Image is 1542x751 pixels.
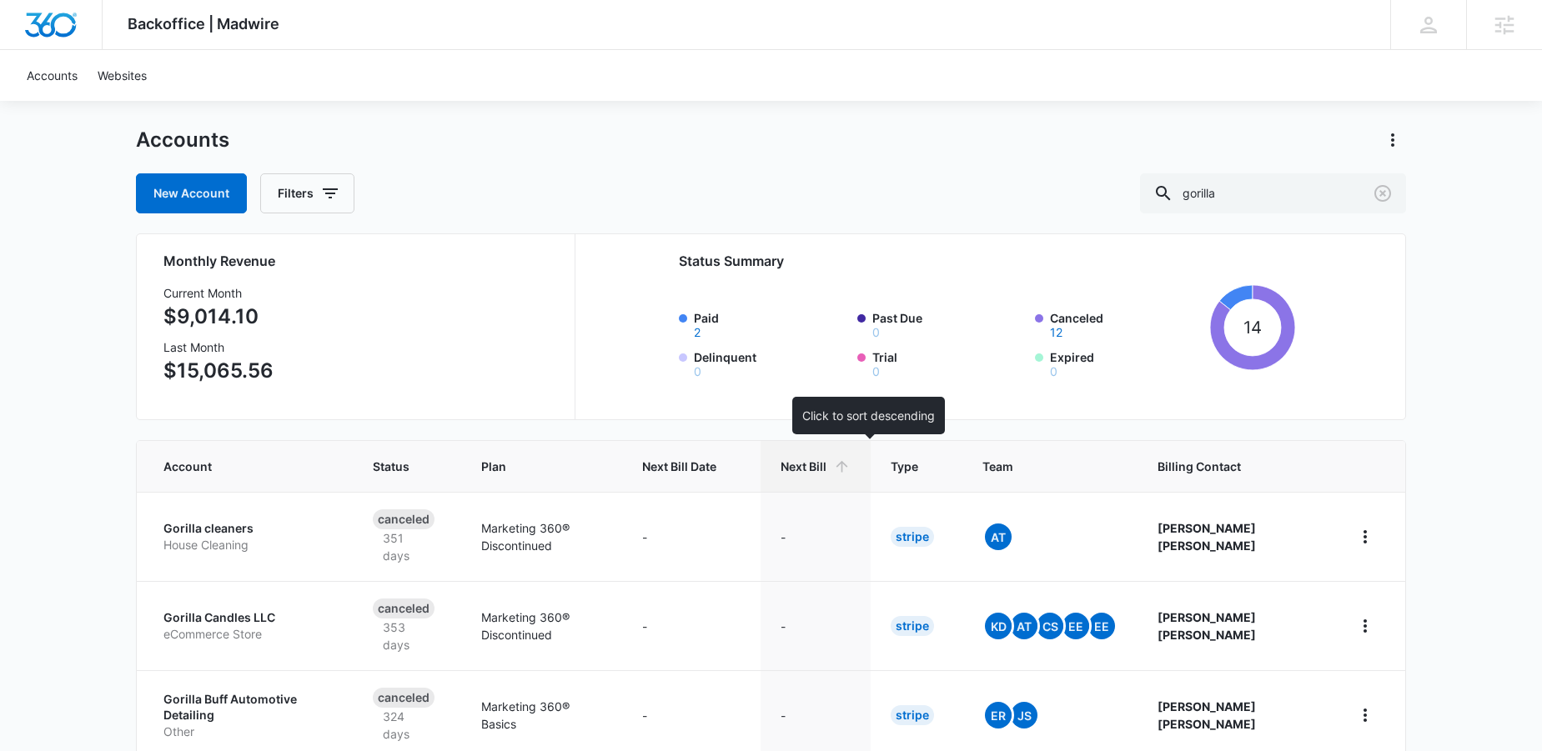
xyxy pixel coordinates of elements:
[373,458,416,475] span: Status
[985,613,1012,639] span: kD
[163,356,274,386] p: $15,065.56
[1352,523,1379,550] button: home
[622,581,761,670] td: -
[481,698,603,733] p: Marketing 360® Basics
[88,50,157,101] a: Websites
[642,458,716,475] span: Next Bill Date
[1037,613,1063,639] span: CS
[163,609,333,642] a: Gorilla Candles LLCeCommerce Store
[373,688,434,708] div: Canceled
[1050,309,1203,338] label: Canceled
[136,128,229,153] h1: Accounts
[373,708,440,743] p: 324 days
[1062,613,1089,639] span: EE
[260,173,354,213] button: Filters
[163,691,333,740] a: Gorilla Buff Automotive DetailingOther
[163,626,333,643] p: eCommerce Store
[163,609,333,626] p: Gorilla Candles LLC
[1243,317,1262,338] tspan: 14
[694,348,847,378] label: Delinquent
[1158,521,1256,553] strong: [PERSON_NAME] [PERSON_NAME]
[163,691,333,723] p: Gorilla Buff Automotive Detailing
[17,50,88,101] a: Accounts
[163,458,309,475] span: Account
[163,537,333,553] p: House Cleaning
[891,527,934,547] div: Stripe
[761,581,871,670] td: -
[1352,613,1379,639] button: home
[1050,327,1062,338] button: Canceled
[1011,702,1037,728] span: JS
[481,608,603,643] p: Marketing 360® Discontinued
[1050,348,1203,378] label: Expired
[1140,173,1406,213] input: Search
[128,15,279,33] span: Backoffice | Madwire
[1158,458,1312,475] span: Billing Contact
[136,173,247,213] a: New Account
[694,327,701,338] button: Paid
[622,492,761,581] td: -
[481,519,603,554] p: Marketing 360® Discontinued
[985,523,1012,550] span: At
[163,723,333,740] p: Other
[163,520,333,537] p: Gorilla cleaners
[373,618,440,653] p: 353 days
[781,458,826,475] span: Next Bill
[872,348,1026,378] label: Trial
[1158,610,1256,642] strong: [PERSON_NAME] [PERSON_NAME]
[679,251,1295,271] h2: Status Summary
[1158,699,1256,731] strong: [PERSON_NAME] [PERSON_NAME]
[891,458,918,475] span: Type
[163,251,555,271] h2: Monthly Revenue
[373,598,434,618] div: Canceled
[985,702,1012,728] span: ER
[1379,127,1406,153] button: Actions
[163,302,274,332] p: $9,014.10
[982,458,1093,475] span: Team
[694,309,847,338] label: Paid
[373,529,440,564] p: 351 days
[163,284,274,302] h3: Current Month
[163,338,274,356] h3: Last Month
[1369,180,1396,207] button: Clear
[1088,613,1115,639] span: ee
[891,616,934,636] div: Stripe
[891,705,934,725] div: Stripe
[792,397,945,434] div: Click to sort descending
[163,520,333,553] a: Gorilla cleanersHouse Cleaning
[1352,702,1379,728] button: home
[1011,613,1037,639] span: AT
[481,458,603,475] span: Plan
[373,509,434,529] div: Canceled
[872,309,1026,338] label: Past Due
[761,492,871,581] td: -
